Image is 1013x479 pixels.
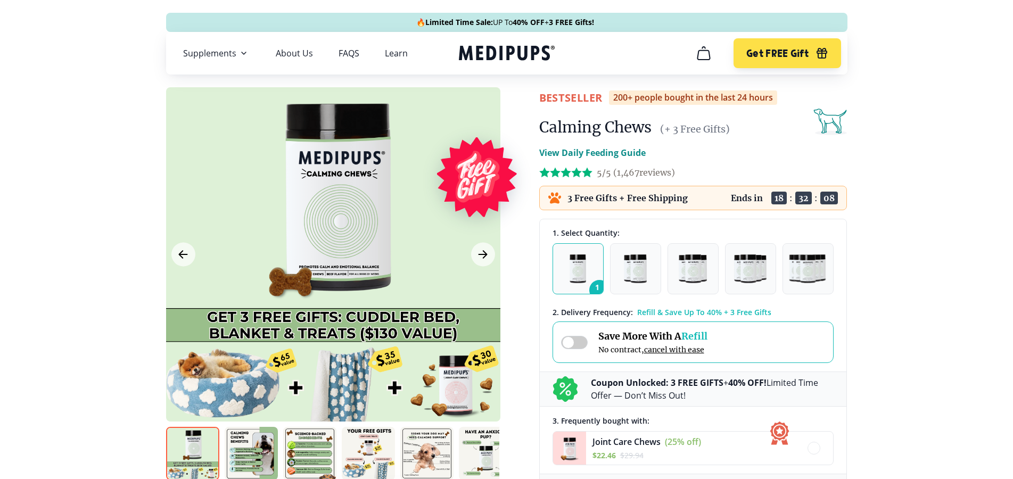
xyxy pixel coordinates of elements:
div: 1. Select Quantity: [553,228,834,238]
span: No contract, [598,345,707,354]
span: Save More With A [598,330,707,342]
span: cancel with ease [644,345,704,354]
p: Ends in [731,193,763,203]
span: 1 [589,280,610,300]
p: View Daily Feeding Guide [539,146,646,159]
b: 40% OFF! [728,377,767,389]
img: Pack of 4 - Natural Dog Supplements [734,254,767,283]
span: (+ 3 Free Gifts) [660,123,730,135]
button: Get FREE Gift [734,38,841,68]
span: 2 . Delivery Frequency: [553,307,633,317]
span: 08 [820,192,838,204]
span: $ 22.46 [592,450,616,460]
a: Medipups [459,43,555,65]
img: Pack of 3 - Natural Dog Supplements [679,254,706,283]
img: Pack of 5 - Natural Dog Supplements [789,254,827,283]
span: 18 [771,192,787,204]
a: About Us [276,48,313,59]
button: Previous Image [171,243,195,267]
img: Pack of 1 - Natural Dog Supplements [570,254,586,283]
span: BestSeller [539,90,603,105]
span: $ 29.94 [620,450,644,460]
button: 1 [553,243,604,294]
button: Next Image [471,243,495,267]
div: 200+ people bought in the last 24 hours [609,90,777,105]
span: 5/5 ( 1,467 reviews) [597,167,675,178]
button: cart [691,40,716,66]
a: FAQS [339,48,359,59]
button: Supplements [183,47,250,60]
p: 3 Free Gifts + Free Shipping [567,193,688,203]
span: : [814,193,818,203]
b: Coupon Unlocked: 3 FREE GIFTS [591,377,723,389]
span: (25% off) [665,436,701,448]
img: Pack of 2 - Natural Dog Supplements [624,254,646,283]
span: Get FREE Gift [746,47,809,60]
img: Joint Care Chews - Medipups [553,432,586,465]
h1: Calming Chews [539,118,652,137]
span: Supplements [183,48,236,59]
a: Learn [385,48,408,59]
span: 3 . Frequently bought with: [553,416,649,426]
span: Refill & Save Up To 40% + 3 Free Gifts [637,307,771,317]
span: 32 [795,192,812,204]
span: : [789,193,793,203]
span: 🔥 UP To + [416,17,594,28]
span: Joint Care Chews [592,436,661,448]
span: Refill [681,330,707,342]
p: + Limited Time Offer — Don’t Miss Out! [591,376,834,402]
